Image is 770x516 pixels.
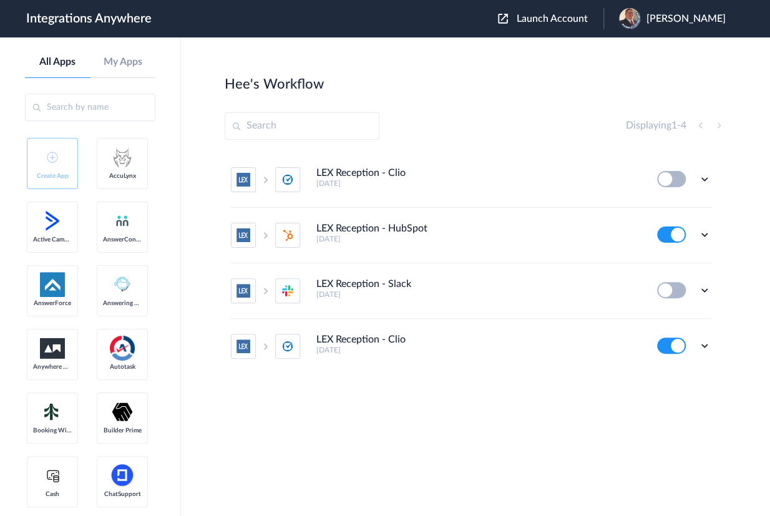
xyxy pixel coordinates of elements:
[40,272,65,297] img: af-app-logo.svg
[40,208,65,233] img: active-campaign-logo.svg
[110,463,135,488] img: chatsupport-icon.svg
[33,490,72,498] span: Cash
[33,363,72,371] span: Anywhere Works
[110,145,135,170] img: acculynx-logo.svg
[671,120,677,130] span: 1
[33,172,72,180] span: Create App
[517,14,588,24] span: Launch Account
[110,272,135,297] img: Answering_service.png
[103,427,142,434] span: Builder Prime
[316,290,640,299] h5: [DATE]
[103,490,142,498] span: ChatSupport
[316,278,411,290] h4: LEX Reception - Slack
[25,56,90,68] a: All Apps
[90,56,156,68] a: My Apps
[316,346,640,354] h5: [DATE]
[115,213,130,228] img: answerconnect-logo.svg
[33,299,72,307] span: AnswerForce
[619,8,640,29] img: jason-pledge-people.PNG
[103,236,142,243] span: AnswerConnect
[40,401,65,423] img: Setmore_Logo.svg
[110,336,135,361] img: autotask.png
[626,120,686,132] h4: Displaying -
[40,338,65,359] img: aww.png
[316,223,427,235] h4: LEX Reception - HubSpot
[103,299,142,307] span: Answering Service
[25,94,155,121] input: Search by name
[45,468,61,483] img: cash-logo.svg
[225,112,379,140] input: Search
[33,236,72,243] span: Active Campaign
[103,363,142,371] span: Autotask
[103,172,142,180] span: AccuLynx
[681,120,686,130] span: 4
[316,179,640,188] h5: [DATE]
[646,13,726,25] span: [PERSON_NAME]
[316,334,406,346] h4: LEX Reception - Clio
[110,399,135,424] img: builder-prime-logo.svg
[498,14,508,24] img: launch-acct-icon.svg
[316,167,406,179] h4: LEX Reception - Clio
[498,13,603,25] button: Launch Account
[316,235,640,243] h5: [DATE]
[225,76,324,92] h2: Hee's Workflow
[26,11,152,26] h1: Integrations Anywhere
[33,427,72,434] span: Booking Widget
[47,152,58,163] img: add-icon.svg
